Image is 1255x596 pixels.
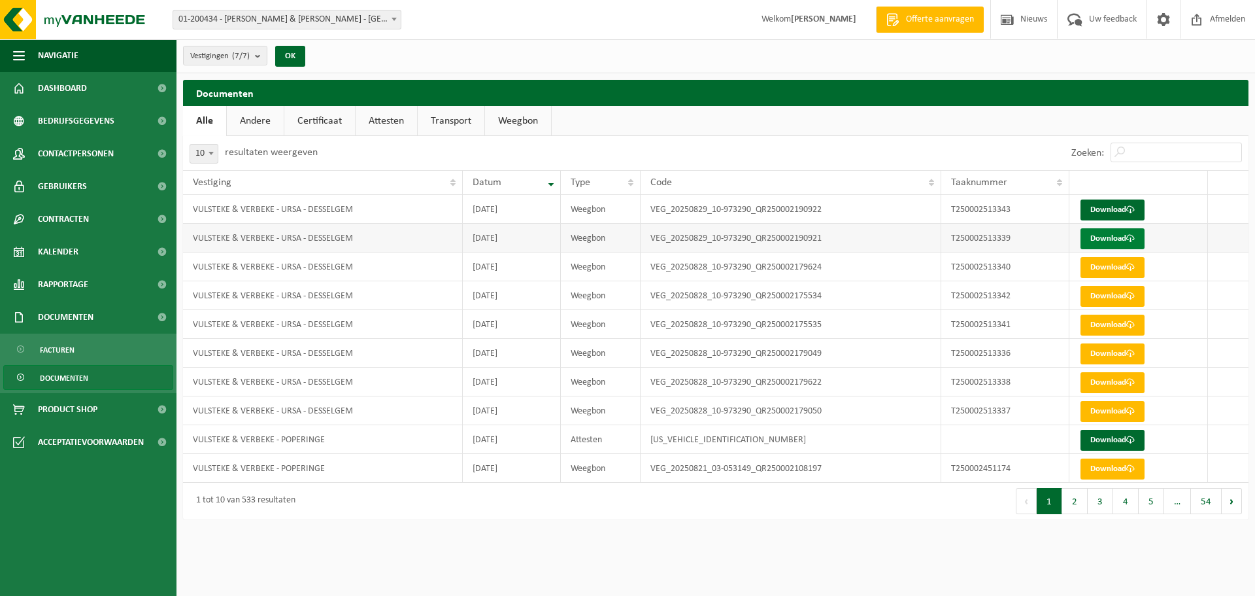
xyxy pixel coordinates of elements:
h2: Documenten [183,80,1248,105]
td: VEG_20250829_10-973290_QR250002190921 [641,224,941,253]
a: Download [1080,430,1145,451]
a: Download [1080,401,1145,422]
span: … [1164,488,1191,514]
td: T250002513343 [941,195,1069,224]
td: T250002513341 [941,310,1069,339]
a: Download [1080,459,1145,480]
span: Gebruikers [38,170,87,203]
td: T250002513338 [941,368,1069,396]
td: Weegbon [561,224,641,253]
td: [DATE] [463,224,561,253]
a: Andere [227,106,284,136]
td: T250002513337 [941,396,1069,425]
span: Contracten [38,203,89,236]
td: Weegbon [561,396,641,425]
td: T250002513340 [941,253,1069,281]
td: VEG_20250828_10-973290_QR250002175535 [641,310,941,339]
button: Next [1222,488,1242,514]
td: Weegbon [561,310,641,339]
td: [DATE] [463,454,561,483]
td: [US_VEHICLE_IDENTIFICATION_NUMBER] [641,425,941,454]
a: Certificaat [284,106,355,136]
td: VULSTEKE & VERBEKE - URSA - DESSELGEM [183,281,463,310]
td: Weegbon [561,454,641,483]
td: VEG_20250828_10-973290_QR250002179050 [641,396,941,425]
a: Attesten [356,106,417,136]
span: Offerte aanvragen [903,13,977,26]
a: Alle [183,106,226,136]
button: 4 [1113,488,1139,514]
button: 1 [1037,488,1062,514]
span: Documenten [38,301,93,334]
td: Weegbon [561,253,641,281]
span: Code [650,177,672,188]
td: [DATE] [463,368,561,396]
span: Documenten [40,366,88,391]
count: (7/7) [232,52,250,60]
td: VULSTEKE & VERBEKE - URSA - DESSELGEM [183,224,463,253]
td: VULSTEKE & VERBEKE - URSA - DESSELGEM [183,253,463,281]
a: Download [1080,343,1145,364]
td: T250002451174 [941,454,1069,483]
span: Vestigingen [190,46,250,66]
td: [DATE] [463,253,561,281]
div: 1 tot 10 van 533 resultaten [190,489,295,513]
td: [DATE] [463,339,561,368]
button: 54 [1191,488,1222,514]
span: Navigatie [38,39,78,72]
td: T250002513339 [941,224,1069,253]
a: Download [1080,200,1145,220]
td: [DATE] [463,310,561,339]
span: Datum [473,177,501,188]
span: Kalender [38,236,78,268]
a: Offerte aanvragen [876,7,984,33]
td: VEG_20250829_10-973290_QR250002190922 [641,195,941,224]
span: 10 [190,145,218,163]
td: VULSTEKE & VERBEKE - URSA - DESSELGEM [183,195,463,224]
button: 2 [1062,488,1088,514]
td: VULSTEKE & VERBEKE - POPERINGE [183,425,463,454]
td: T250002513342 [941,281,1069,310]
td: VULSTEKE & VERBEKE - URSA - DESSELGEM [183,396,463,425]
td: VEG_20250828_10-973290_QR250002179049 [641,339,941,368]
strong: [PERSON_NAME] [791,14,856,24]
a: Download [1080,315,1145,336]
span: Taaknummer [951,177,1007,188]
td: Weegbon [561,368,641,396]
a: Download [1080,228,1145,249]
td: Attesten [561,425,641,454]
span: Facturen [40,338,75,362]
a: Download [1080,257,1145,278]
td: [DATE] [463,281,561,310]
td: [DATE] [463,425,561,454]
span: Dashboard [38,72,87,105]
td: VEG_20250828_10-973290_QR250002175534 [641,281,941,310]
td: VEG_20250821_03-053149_QR250002108197 [641,454,941,483]
span: 01-200434 - VULSTEKE & VERBEKE - POPERINGE [173,10,401,29]
span: Rapportage [38,268,88,301]
td: VULSTEKE & VERBEKE - URSA - DESSELGEM [183,368,463,396]
td: Weegbon [561,339,641,368]
td: VEG_20250828_10-973290_QR250002179624 [641,253,941,281]
a: Facturen [3,337,173,362]
a: Weegbon [485,106,551,136]
a: Transport [418,106,484,136]
button: 5 [1139,488,1164,514]
td: VULSTEKE & VERBEKE - URSA - DESSELGEM [183,339,463,368]
td: T250002513336 [941,339,1069,368]
td: Weegbon [561,281,641,310]
label: Zoeken: [1071,148,1104,158]
td: Weegbon [561,195,641,224]
button: OK [275,46,305,67]
span: Vestiging [193,177,231,188]
td: VULSTEKE & VERBEKE - URSA - DESSELGEM [183,310,463,339]
td: [DATE] [463,195,561,224]
button: 3 [1088,488,1113,514]
td: VULSTEKE & VERBEKE - POPERINGE [183,454,463,483]
span: Bedrijfsgegevens [38,105,114,137]
label: resultaten weergeven [225,147,318,158]
button: Vestigingen(7/7) [183,46,267,65]
a: Download [1080,286,1145,307]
